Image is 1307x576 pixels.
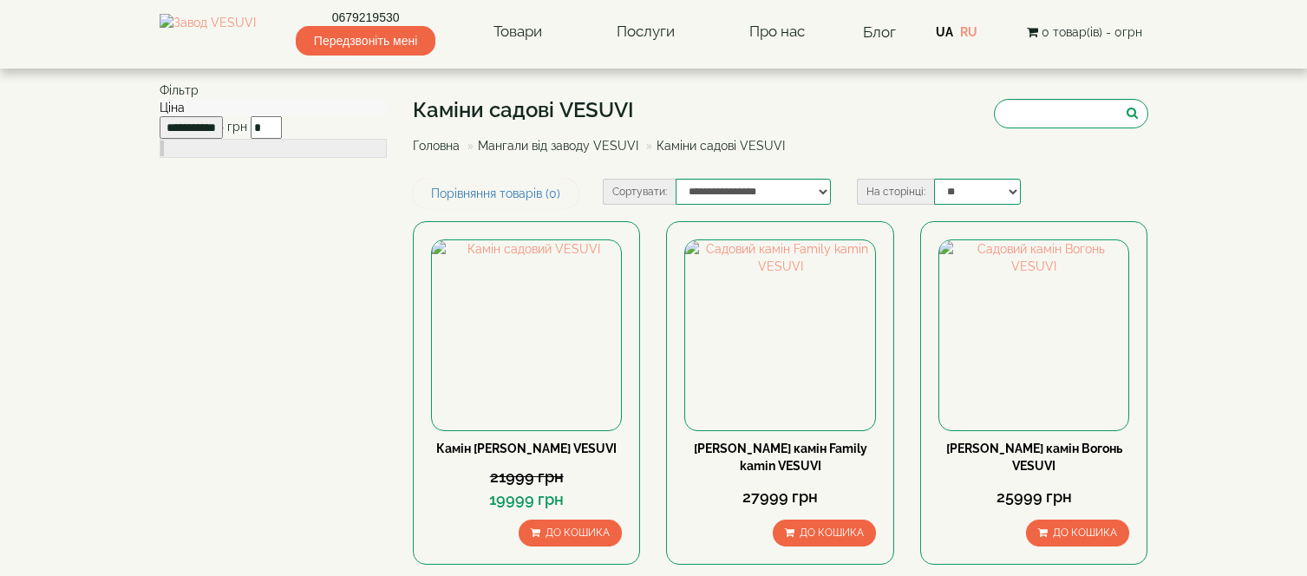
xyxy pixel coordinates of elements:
a: [PERSON_NAME] камін Family kamin VESUVI [694,442,867,473]
img: Камін садовий VESUVI [432,240,621,429]
button: До кошика [1026,520,1129,547]
span: 0 товар(ів) - 0грн [1042,25,1142,39]
a: Блог [863,23,896,41]
span: До кошика [800,527,864,539]
button: До кошика [519,520,622,547]
a: Порівняння товарів (0) [413,179,578,208]
a: RU [960,25,977,39]
a: UA [936,25,953,39]
h1: Каміни садові VESUVI [413,99,798,121]
img: Садовий камін Вогонь VESUVI [939,240,1128,429]
li: Каміни садові VESUVI [642,137,785,154]
a: Про нас [732,12,822,52]
div: 27999 грн [684,486,875,508]
label: Сортувати: [603,179,676,205]
a: Камін [PERSON_NAME] VESUVI [436,442,617,455]
button: 0 товар(ів) - 0грн [1022,23,1147,42]
img: Садовий камін Family kamin VESUVI [685,240,874,429]
div: 19999 грн [431,488,622,511]
span: Передзвоніть мені [296,26,435,56]
a: Товари [476,12,559,52]
a: Головна [413,139,460,153]
button: До кошика [773,520,876,547]
a: Послуги [599,12,692,52]
a: 0679219530 [296,9,435,26]
div: 25999 грн [938,486,1129,508]
label: На сторінці: [857,179,934,205]
a: [PERSON_NAME] камін Вогонь VESUVI [946,442,1122,473]
span: До кошика [1053,527,1117,539]
div: Ціна [160,99,388,116]
span: грн [227,120,247,134]
div: 21999 грн [431,466,622,488]
div: Фільтр [160,82,388,99]
img: Завод VESUVI [160,14,256,50]
span: До кошика [546,527,610,539]
a: Мангали від заводу VESUVI [478,139,638,153]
